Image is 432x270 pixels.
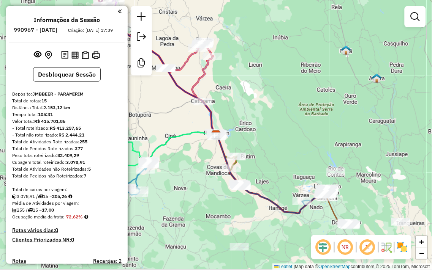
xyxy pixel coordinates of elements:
[12,91,122,97] div: Depósito:
[12,227,122,234] h4: Rotas vários dias:
[80,50,90,61] button: Visualizar Romaneio
[59,132,84,138] strong: R$ 2.444,21
[372,73,382,83] img: Abaíra
[12,152,122,159] div: Peso total roteirizado:
[28,208,33,212] i: Total de rotas
[12,200,122,207] div: Média de Atividades por viagem:
[66,159,85,165] strong: 3.078,91
[66,214,83,220] strong: 72,62%
[396,241,408,253] img: Exibir/Ocultar setores
[12,193,122,200] div: 3.078,91 / 15 =
[12,237,122,243] h4: Clientes Priorizados NR:
[43,105,70,110] strong: 2.153,12 km
[391,218,410,226] div: Atividade não roteirizada - MERCADINHO WANDO
[12,173,122,179] div: Total de Pedidos não Roteirizados:
[12,132,122,138] div: - Total não roteirizado:
[230,243,249,251] div: Atividade não roteirizada - RESTAURANTE CONVENIE
[12,138,122,145] div: Total de Atividades Roteirizadas:
[12,186,122,193] div: Total de caixas por viagem:
[12,111,122,118] div: Tempo total:
[90,50,101,61] button: Imprimir Rotas
[272,264,432,270] div: Map data © contributors,© 2025 TomTom, Microsoft
[43,49,54,61] button: Centralizar mapa no depósito ou ponto de apoio
[12,145,122,152] div: Total de Pedidos Roteirizados:
[93,258,122,264] h4: Recargas: 2
[12,118,122,125] div: Valor total:
[319,264,351,269] a: OpenStreetMap
[12,104,122,111] div: Distância Total:
[42,207,54,213] strong: 17,00
[118,7,122,16] a: Clique aqui para minimizar o painel
[134,9,149,26] a: Nova sessão e pesquisa
[419,248,424,258] span: −
[416,236,427,248] a: Zoom in
[12,207,122,213] div: 255 / 15 =
[336,238,354,256] span: Ocultar NR
[408,9,423,24] a: Exibir filtros
[12,159,122,166] div: Cubagem total roteirizado:
[419,237,424,246] span: +
[84,215,88,219] em: Média calculada utilizando a maior ocupação (%Peso ou %Cubagem) de cada rota da sessão. Rotas cro...
[75,146,83,151] strong: 377
[358,238,377,256] span: Exibir rótulo
[71,236,74,243] strong: 0
[211,130,221,140] img: JMBBEER - PARAMIRIM
[317,190,336,198] div: Atividade não roteirizada - BAR DO EDSON
[60,49,70,61] button: Logs desbloquear sessão
[65,27,116,34] div: Criação: [DATE] 17:39
[52,193,67,199] strong: 205,26
[70,50,80,60] button: Visualizar relatório de Roteirização
[12,97,122,104] div: Total de rotas:
[134,29,149,46] a: Exportar sessão
[14,27,58,33] h6: 990967 - [DATE]
[68,194,72,199] i: Meta Caixas/viagem: 1,00 Diferença: 204,26
[134,55,149,72] a: Criar modelo
[55,227,58,234] strong: 0
[314,238,332,256] span: Ocultar deslocamento
[33,67,101,82] button: Desbloquear Sessão
[274,264,293,269] a: Leaflet
[12,258,26,264] a: Rotas
[57,152,79,158] strong: 82.409,29
[12,194,17,199] i: Cubagem total roteirizado
[12,166,122,173] div: Total de Atividades não Roteirizadas:
[41,98,47,104] strong: 15
[12,214,65,220] span: Ocupação média da frota:
[88,166,91,172] strong: 5
[34,16,100,24] h4: Informações da Sessão
[34,118,65,124] strong: R$ 415.701,86
[12,125,122,132] div: - Total roteirizado:
[32,91,84,97] strong: JMBBEER - PARAMIRIM
[326,168,345,176] div: Atividade não roteirizada - CHURRASCARIA E PEIXA
[38,111,53,117] strong: 105:31
[380,241,392,253] img: Fluxo de ruas
[33,49,43,61] button: Exibir sessão original
[50,125,81,131] strong: R$ 413.257,65
[84,173,86,179] strong: 7
[79,139,87,144] strong: 255
[12,208,17,212] i: Total de Atividades
[341,45,351,55] img: PIATÃ
[416,248,427,259] a: Zoom out
[38,194,43,199] i: Total de rotas
[294,264,295,269] span: |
